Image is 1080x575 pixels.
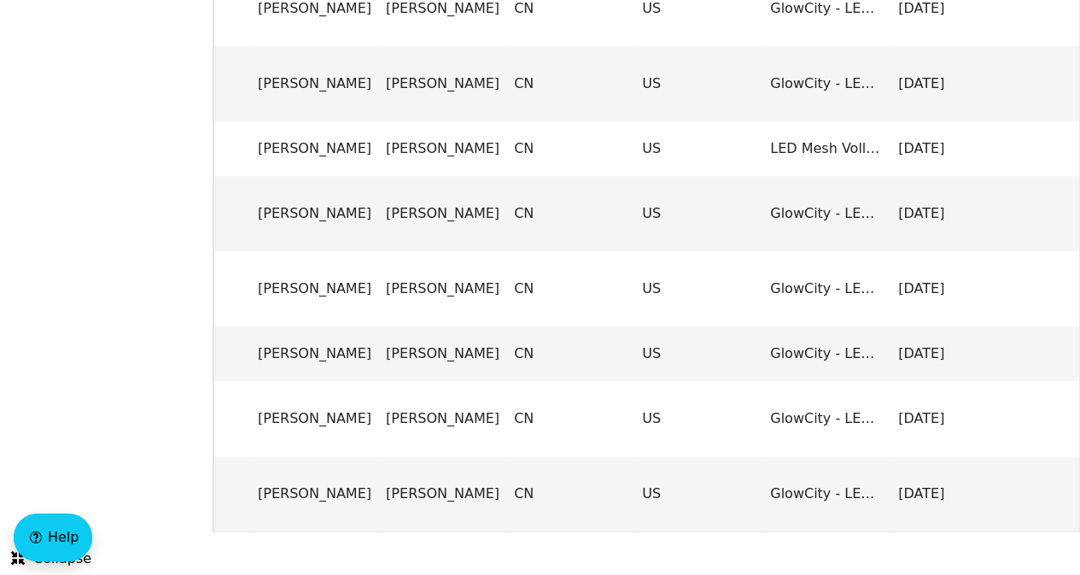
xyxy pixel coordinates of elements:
[507,456,635,531] td: CN
[635,456,763,531] td: US
[251,381,379,456] td: [PERSON_NAME]
[891,176,1079,251] td: [DATE]
[635,121,763,176] td: US
[891,251,1079,326] td: [DATE]
[48,527,79,548] span: Help
[635,251,763,326] td: US
[635,176,763,251] td: US
[635,46,763,121] td: US
[507,121,635,176] td: CN
[251,326,379,381] td: [PERSON_NAME]
[635,326,763,381] td: US
[251,46,379,121] td: [PERSON_NAME]
[763,326,891,381] td: GlowCity - LED Football Size 3 (With Pump and Color Box)
[763,121,891,176] td: LED Mesh Volleyball with Air Pump - Size 5
[891,381,1079,456] td: [DATE]
[891,121,1079,176] td: [DATE]
[251,251,379,326] td: [PERSON_NAME]
[251,456,379,531] td: [PERSON_NAME]
[379,251,507,326] td: [PERSON_NAME]
[507,381,635,456] td: CN
[379,176,507,251] td: [PERSON_NAME]
[763,176,891,251] td: GlowCity - LED Soccer Ball Size 3 Red (With Pump and Color Box)
[891,456,1079,531] td: [DATE]
[14,513,92,561] button: Help floatingactionbutton
[891,326,1079,381] td: [DATE]
[379,381,507,456] td: [PERSON_NAME]
[379,46,507,121] td: [PERSON_NAME]
[379,121,507,176] td: [PERSON_NAME]
[763,251,891,326] td: GlowCity - LED Soccer Ball Size 5 White (With Pump and Color Box)
[891,46,1079,121] td: [DATE]
[11,549,91,569] span: Collapse
[507,251,635,326] td: CN
[507,326,635,381] td: CN
[379,326,507,381] td: [PERSON_NAME]
[507,176,635,251] td: CN
[635,381,763,456] td: US
[763,381,891,456] td: GlowCity - LED Basketball Size 5 (With Pump and Color Box)
[507,46,635,121] td: CN
[251,176,379,251] td: [PERSON_NAME]
[763,46,891,121] td: GlowCity - LED Football Size 6 (With Pump and Color Box)
[379,456,507,531] td: [PERSON_NAME]
[251,121,379,176] td: [PERSON_NAME]
[763,456,891,531] td: GlowCity - LED Soccer Ball Size 4 Red (With Pump and Color Box)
